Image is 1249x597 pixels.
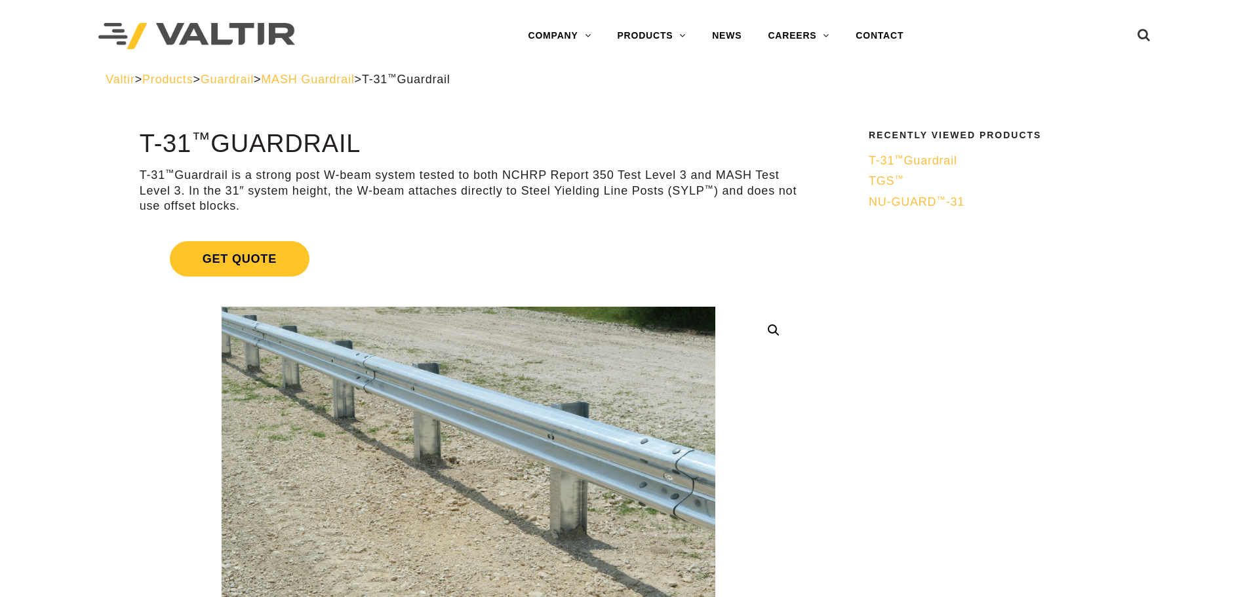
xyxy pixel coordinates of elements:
[869,130,1135,140] h2: Recently Viewed Products
[604,23,699,49] a: PRODUCTS
[142,73,193,86] a: Products
[843,23,917,49] a: CONTACT
[755,23,843,49] a: CAREERS
[98,23,295,50] img: Valtir
[869,174,1135,189] a: TGS™
[869,154,957,167] span: T-31 Guardrail
[869,195,964,208] span: NU-GUARD -31
[869,195,1135,210] a: NU-GUARD™-31
[201,73,254,86] a: Guardrail
[362,73,450,86] span: T-31 Guardrail
[106,72,1143,87] div: > > > >
[140,225,797,292] a: Get Quote
[869,153,1135,168] a: T-31™Guardrail
[140,168,797,214] p: T-31 Guardrail is a strong post W-beam system tested to both NCHRP Report 350 Test Level 3 and MA...
[936,195,945,204] sup: ™
[170,241,309,277] span: Get Quote
[894,174,903,183] sup: ™
[869,174,904,187] span: TGS
[387,72,397,82] sup: ™
[261,73,354,86] a: MASH Guardrail
[705,183,714,193] sup: ™
[894,153,903,163] sup: ™
[191,128,210,149] sup: ™
[106,73,134,86] a: Valtir
[165,168,174,178] sup: ™
[699,23,755,49] a: NEWS
[140,130,797,158] h1: T-31 Guardrail
[515,23,604,49] a: COMPANY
